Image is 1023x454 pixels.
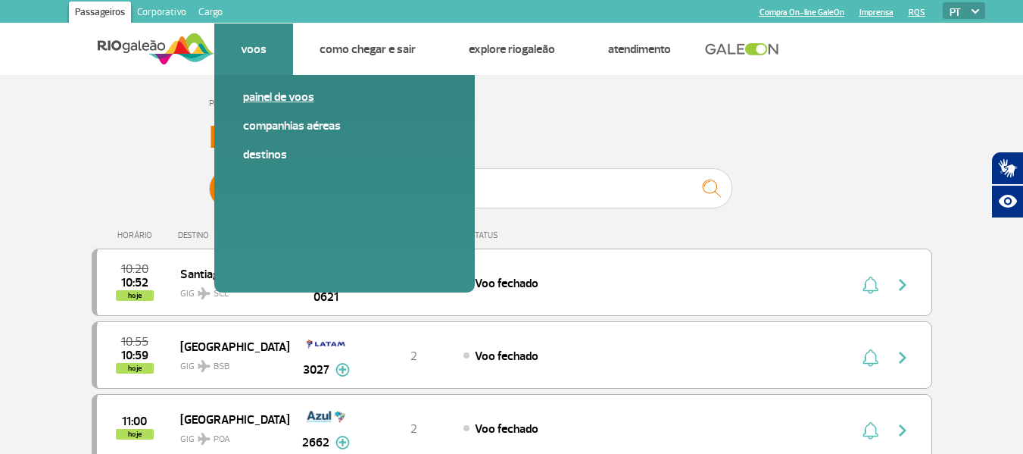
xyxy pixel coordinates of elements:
a: Atendimento [608,42,671,57]
span: POA [214,433,230,446]
img: destiny_airplane.svg [198,360,211,372]
img: sino-painel-voo.svg [862,276,878,294]
img: destiny_airplane.svg [198,287,211,299]
a: RQS [909,8,925,17]
span: hoje [116,429,154,440]
span: [GEOGRAPHIC_DATA] [180,409,277,429]
a: Corporativo [131,2,192,26]
a: Destinos [243,146,446,163]
div: DESTINO [178,230,288,240]
span: 2662 [302,434,329,452]
a: Voos [241,42,267,57]
div: Plugin de acessibilidade da Hand Talk. [991,152,1023,218]
span: 2025-09-26 10:59:39 [121,350,148,361]
div: HORÁRIO [96,230,179,240]
span: 2 [410,421,417,437]
a: Painel de voos [243,89,446,105]
img: sino-painel-voo.svg [862,421,878,440]
span: GIG [180,352,277,374]
img: destiny_airplane.svg [198,433,211,445]
img: mais-info-painel-voo.svg [335,436,350,449]
a: Compra On-line GaleOn [759,8,844,17]
span: GIG [180,279,277,301]
span: 2025-09-26 10:55:00 [121,337,148,347]
span: 2 [410,349,417,364]
span: Voo fechado [475,421,538,437]
span: 2025-09-26 10:20:00 [121,264,148,274]
span: BSB [214,360,229,374]
img: mais-info-painel-voo.svg [335,363,350,377]
img: seta-direita-painel-voo.svg [894,276,912,294]
span: hoje [116,290,154,301]
a: Página Inicial [209,98,256,109]
span: Santiago [180,264,277,283]
input: Voo, cidade ou cia aérea [429,168,732,208]
span: [GEOGRAPHIC_DATA] [180,337,277,356]
span: Voo fechado [475,349,538,364]
h3: Painel de Voos [209,119,815,157]
img: seta-direita-painel-voo.svg [894,349,912,367]
img: sino-painel-voo.svg [862,349,878,367]
button: Abrir recursos assistivos. [991,185,1023,218]
span: SCL [214,287,229,301]
span: Voo fechado [475,276,538,291]
span: 3027 [303,361,329,379]
span: hoje [116,363,154,374]
button: Abrir tradutor de língua de sinais. [991,152,1023,185]
span: 2025-09-26 11:00:00 [122,416,147,427]
img: seta-direita-painel-voo.svg [894,421,912,440]
span: 0621 [313,288,338,306]
span: 2025-09-26 10:52:00 [121,277,148,288]
div: STATUS [463,230,586,240]
a: Explore RIOgaleão [469,42,555,57]
a: Cargo [192,2,229,26]
a: Imprensa [859,8,894,17]
a: Como chegar e sair [320,42,416,57]
a: Companhias Aéreas [243,117,446,134]
span: GIG [180,424,277,446]
a: Passageiros [69,2,131,26]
